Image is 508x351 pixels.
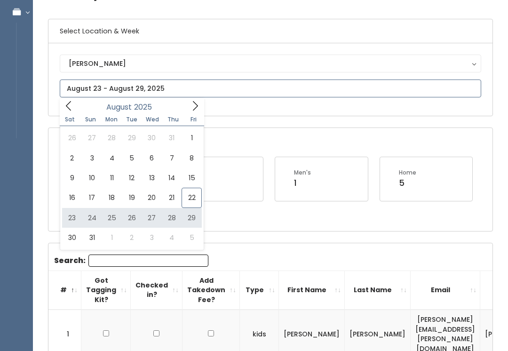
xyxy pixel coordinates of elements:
[122,188,142,208] span: August 19, 2025
[162,208,182,228] span: August 28, 2025
[142,117,163,123] span: Wed
[162,128,182,148] span: July 31, 2025
[142,228,162,248] span: September 3, 2025
[69,59,472,69] div: [PERSON_NAME]
[82,208,102,228] span: August 24, 2025
[88,255,208,267] input: Search:
[102,188,122,208] span: August 18, 2025
[240,271,279,310] th: Type: activate to sort column ascending
[82,228,102,248] span: August 31, 2025
[82,149,102,168] span: August 3, 2025
[102,128,122,148] span: July 28, 2025
[399,169,416,177] div: Home
[142,149,162,168] span: August 6, 2025
[122,228,142,248] span: September 2, 2025
[62,188,82,208] span: August 16, 2025
[62,168,82,188] span: August 9, 2025
[399,177,416,190] div: 5
[106,104,132,112] span: August
[294,169,311,177] div: Men's
[60,117,80,123] span: Sat
[142,188,162,208] span: August 20, 2025
[142,128,162,148] span: July 30, 2025
[62,208,82,228] span: August 23, 2025
[162,228,182,248] span: September 4, 2025
[48,20,492,44] h6: Select Location & Week
[142,208,162,228] span: August 27, 2025
[81,271,131,310] th: Got Tagging Kit?: activate to sort column ascending
[182,168,201,188] span: August 15, 2025
[102,168,122,188] span: August 11, 2025
[102,228,122,248] span: September 1, 2025
[101,117,122,123] span: Mon
[54,255,208,267] label: Search:
[48,271,81,310] th: #: activate to sort column descending
[62,149,82,168] span: August 2, 2025
[132,102,160,113] input: Year
[102,149,122,168] span: August 4, 2025
[122,128,142,148] span: July 29, 2025
[80,117,101,123] span: Sun
[294,177,311,190] div: 1
[82,128,102,148] span: July 27, 2025
[131,271,183,310] th: Checked in?: activate to sort column ascending
[182,188,201,208] span: August 22, 2025
[122,149,142,168] span: August 5, 2025
[121,117,142,123] span: Tue
[182,149,201,168] span: August 8, 2025
[82,188,102,208] span: August 17, 2025
[102,208,122,228] span: August 25, 2025
[60,55,481,73] button: [PERSON_NAME]
[182,128,201,148] span: August 1, 2025
[279,271,345,310] th: First Name: activate to sort column ascending
[163,117,183,123] span: Thu
[60,80,481,98] input: August 23 - August 29, 2025
[62,128,82,148] span: July 26, 2025
[62,228,82,248] span: August 30, 2025
[345,271,411,310] th: Last Name: activate to sort column ascending
[82,168,102,188] span: August 10, 2025
[183,117,204,123] span: Fri
[162,149,182,168] span: August 7, 2025
[182,208,201,228] span: August 29, 2025
[182,228,201,248] span: September 5, 2025
[142,168,162,188] span: August 13, 2025
[183,271,240,310] th: Add Takedown Fee?: activate to sort column ascending
[122,208,142,228] span: August 26, 2025
[411,271,480,310] th: Email: activate to sort column ascending
[162,168,182,188] span: August 14, 2025
[122,168,142,188] span: August 12, 2025
[162,188,182,208] span: August 21, 2025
